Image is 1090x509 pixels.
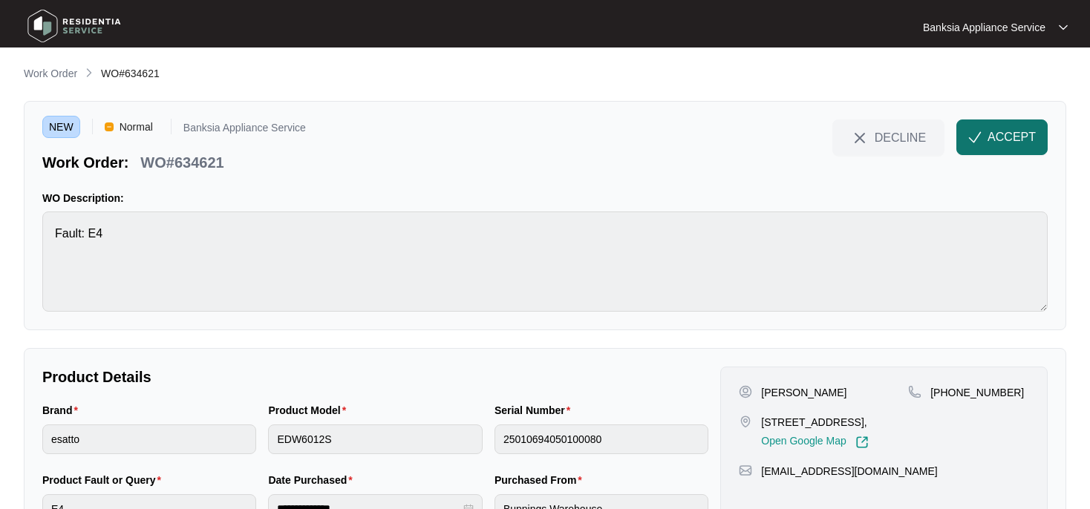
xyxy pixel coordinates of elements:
button: check-IconACCEPT [956,119,1048,155]
img: dropdown arrow [1059,24,1068,31]
a: Open Google Map [761,436,868,449]
p: [PHONE_NUMBER] [930,385,1024,400]
label: Brand [42,403,84,418]
p: Banksia Appliance Service [183,122,306,138]
span: ACCEPT [988,128,1036,146]
button: close-IconDECLINE [832,119,944,155]
label: Serial Number [495,403,576,418]
span: WO#634621 [101,68,160,79]
p: Product Details [42,367,708,387]
p: Banksia Appliance Service [923,20,1045,35]
a: Work Order [21,66,80,82]
label: Purchased From [495,473,588,487]
input: Brand [42,424,256,454]
img: chevron-right [83,67,95,79]
img: map-pin [739,415,752,428]
p: WO Description: [42,191,1048,206]
img: close-Icon [851,129,869,147]
input: Product Model [268,424,482,454]
input: Serial Number [495,424,708,454]
img: residentia service logo [22,4,126,48]
label: Date Purchased [268,473,358,487]
img: Link-External [855,436,869,449]
img: map-pin [908,385,921,398]
p: [PERSON_NAME] [761,385,846,400]
img: check-Icon [968,131,982,144]
span: DECLINE [875,129,926,145]
span: NEW [42,116,80,138]
label: Product Model [268,403,352,418]
img: map-pin [739,464,752,477]
textarea: Fault: E4 [42,211,1048,312]
p: WO#634621 [140,152,223,173]
span: Normal [114,116,159,138]
p: Work Order [24,66,77,81]
p: [STREET_ADDRESS], [761,415,868,430]
img: Vercel Logo [105,122,114,131]
p: Work Order: [42,152,128,173]
p: [EMAIL_ADDRESS][DOMAIN_NAME] [761,464,937,479]
label: Product Fault or Query [42,473,167,487]
img: user-pin [739,385,752,398]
